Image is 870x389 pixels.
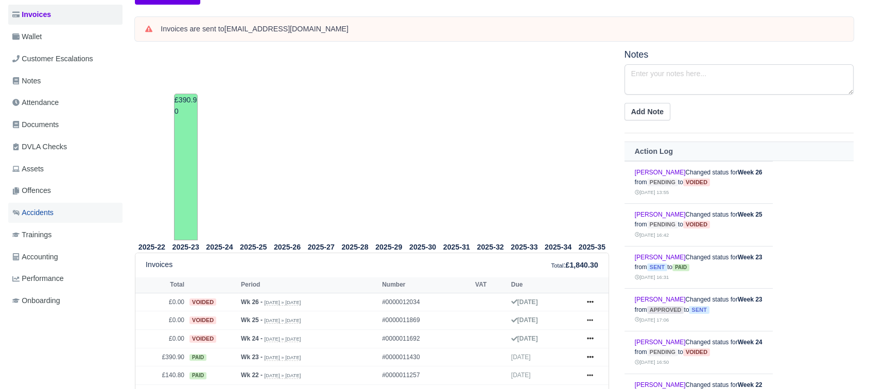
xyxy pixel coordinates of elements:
[8,115,123,135] a: Documents
[683,348,710,356] span: voided
[541,241,575,253] th: 2025-34
[12,251,58,263] span: Accounting
[12,273,64,285] span: Performance
[738,296,762,303] strong: Week 23
[338,241,372,253] th: 2025-28
[264,299,301,306] small: [DATE] » [DATE]
[738,254,762,261] strong: Week 23
[8,137,123,157] a: DVLA Checks
[238,277,379,293] th: Period
[135,311,187,330] td: £0.00
[12,9,51,21] span: Invoices
[379,293,473,311] td: #0000012034
[635,169,686,176] a: [PERSON_NAME]
[241,372,263,379] strong: Wk 22 -
[12,97,59,109] span: Attendance
[8,5,123,25] a: Invoices
[241,335,263,342] strong: Wk 24 -
[8,203,123,223] a: Accidents
[738,211,762,218] strong: Week 25
[135,241,169,253] th: 2025-22
[203,241,237,253] th: 2025-24
[270,241,304,253] th: 2025-26
[647,306,684,314] span: approved
[264,355,301,361] small: [DATE] » [DATE]
[511,298,538,306] strong: [DATE]
[241,316,263,324] strong: Wk 25 -
[12,119,59,131] span: Documents
[635,254,686,261] a: [PERSON_NAME]
[12,31,42,43] span: Wallet
[189,335,216,343] span: voided
[372,241,406,253] th: 2025-29
[635,381,686,388] a: [PERSON_NAME]
[12,229,51,241] span: Trainings
[12,185,51,197] span: Offences
[379,277,473,293] th: Number
[264,373,301,379] small: [DATE] » [DATE]
[819,340,870,389] iframe: Chat Widget
[624,142,854,161] th: Action Log
[406,241,440,253] th: 2025-30
[683,221,710,228] span: voided
[509,277,578,293] th: Due
[8,269,123,289] a: Performance
[8,247,123,267] a: Accounting
[624,331,773,374] td: Changed status for from to
[624,103,670,120] button: Add Note
[241,353,263,361] strong: Wk 23 -
[224,25,349,33] strong: [EMAIL_ADDRESS][DOMAIN_NAME]
[241,298,263,306] strong: Wk 26 -
[635,339,686,346] a: [PERSON_NAME]
[135,329,187,348] td: £0.00
[135,293,187,311] td: £0.00
[8,93,123,113] a: Attendance
[146,260,172,269] h6: Invoices
[689,306,709,314] span: sent
[635,232,669,238] small: [DATE] 16:42
[647,263,667,271] span: sent
[551,259,598,271] div: :
[738,339,762,346] strong: Week 24
[169,241,203,253] th: 2025-23
[135,277,187,293] th: Total
[683,179,710,186] span: voided
[624,161,773,204] td: Changed status for from to
[379,329,473,348] td: #0000011692
[189,298,216,306] span: voided
[8,49,123,69] a: Customer Escalations
[440,241,474,253] th: 2025-31
[511,372,531,379] span: [DATE]
[379,366,473,385] td: #0000011257
[565,261,598,269] strong: £1,840.30
[511,335,538,342] strong: [DATE]
[8,225,123,245] a: Trainings
[551,262,563,269] small: Total
[647,348,678,356] span: pending
[575,241,609,253] th: 2025-35
[624,204,773,246] td: Changed status for from to
[174,94,198,240] td: £390.90
[624,49,854,60] h5: Notes
[635,274,669,280] small: [DATE] 16:31
[473,277,509,293] th: VAT
[379,348,473,366] td: #0000011430
[635,189,669,195] small: [DATE] 13:55
[264,336,301,342] small: [DATE] » [DATE]
[161,24,843,34] div: Invoices are sent to
[672,264,689,271] span: paid
[8,27,123,47] a: Wallet
[189,372,206,379] span: paid
[135,348,187,366] td: £390.90
[12,295,60,307] span: Onboarding
[236,241,270,253] th: 2025-25
[304,241,338,253] th: 2025-27
[12,207,54,219] span: Accidents
[635,317,669,323] small: [DATE] 17:06
[8,181,123,201] a: Offences
[647,179,678,186] span: pending
[189,316,216,324] span: voided
[507,241,541,253] th: 2025-33
[474,241,508,253] th: 2025-32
